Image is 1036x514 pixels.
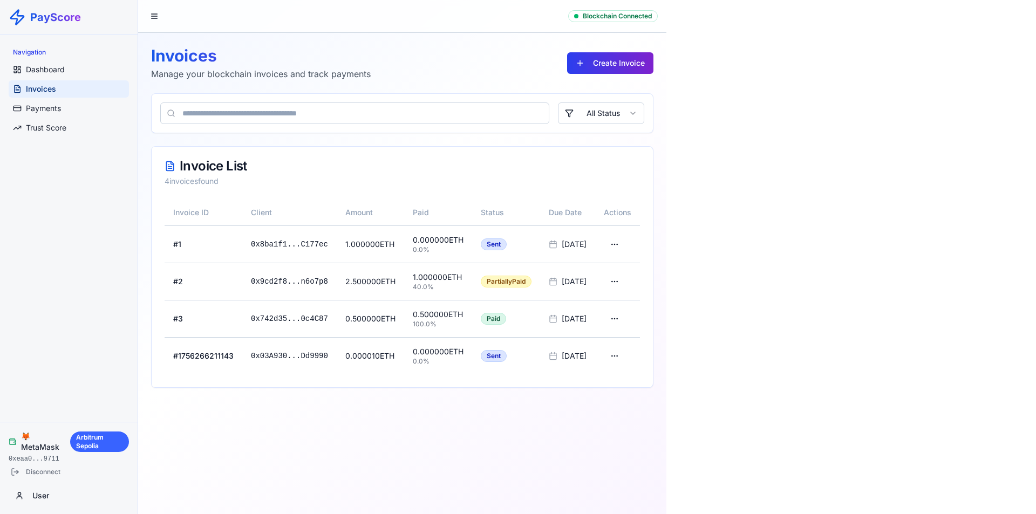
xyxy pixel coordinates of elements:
[9,44,129,61] div: Navigation
[9,465,63,478] button: Disconnect
[568,10,658,22] div: Blockchain Connected
[413,283,464,291] span: 40.0 %
[549,239,587,250] div: [DATE]
[481,276,531,287] div: PartiallyPaid
[9,119,129,136] a: Trust Score
[26,103,61,114] span: Payments
[413,272,464,283] span: 1.000000 ETH
[26,84,56,94] span: Invoices
[549,313,587,324] div: [DATE]
[9,486,129,505] button: User
[472,200,540,225] th: Status
[165,160,640,173] div: Invoice List
[413,357,464,366] span: 0.0 %
[9,100,129,117] a: Payments
[413,346,464,357] span: 0.000000 ETH
[165,200,242,225] th: Invoice ID
[26,64,65,75] span: Dashboard
[242,200,337,225] th: Client
[242,263,337,300] td: 0x9cd2f8 ... n6o7p8
[70,431,129,452] div: Arbitrum Sepolia
[337,200,404,225] th: Amount
[413,320,464,328] span: 100.0 %
[242,300,337,337] td: 0x742d35 ... 0c4C87
[481,313,506,325] div: Paid
[481,350,507,362] div: Sent
[481,238,507,250] div: Sent
[26,122,66,133] span: Trust Score
[404,200,472,225] th: Paid
[413,245,464,254] span: 0.0 %
[337,225,404,263] td: 1.000000 ETH
[242,225,337,263] td: 0x8ba1f1 ... C177ec
[21,431,66,453] span: 🦊 MetaMask
[151,67,371,80] p: Manage your blockchain invoices and track payments
[165,176,640,187] div: 4 invoice s found
[165,225,242,263] td: # 1
[165,300,242,337] td: # 3
[337,337,404,374] td: 0.000010 ETH
[9,61,129,78] a: Dashboard
[540,200,595,225] th: Due Date
[9,80,129,98] a: Invoices
[165,263,242,300] td: # 2
[549,276,587,287] div: [DATE]
[567,52,653,74] button: Create Invoice
[549,351,587,361] div: [DATE]
[413,309,464,320] span: 0.500000 ETH
[30,10,81,25] span: PayScore
[595,200,640,225] th: Actions
[165,337,242,374] td: # 1756266211143
[9,455,129,463] div: 0xeaa0...9711
[337,300,404,337] td: 0.500000 ETH
[413,235,464,245] span: 0.000000 ETH
[337,263,404,300] td: 2.500000 ETH
[151,46,371,65] h1: Invoices
[242,337,337,374] td: 0x03A930 ... Dd9990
